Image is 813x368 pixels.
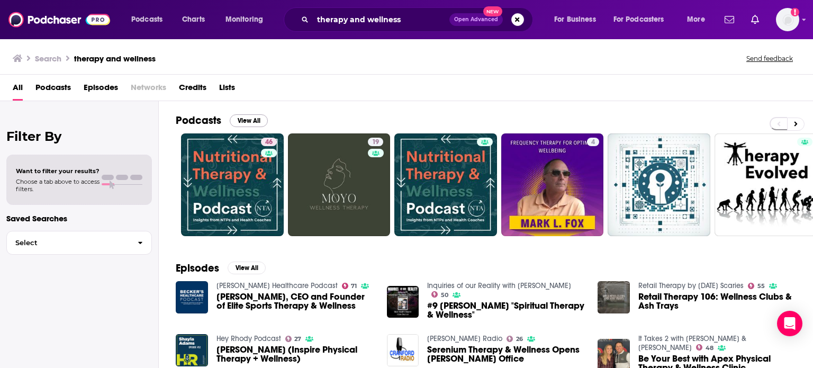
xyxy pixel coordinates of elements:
span: For Podcasters [613,12,664,27]
span: More [687,12,705,27]
span: New [483,6,502,16]
a: Cranford Radio [427,334,502,343]
a: Hey Rhody Podcast [216,334,281,343]
span: For Business [554,12,596,27]
span: Choose a tab above to access filters. [16,178,100,193]
img: #9 Mira Taylor "Spiritual Therapy & Wellness" [387,286,419,318]
span: 55 [757,284,765,289]
span: Networks [131,79,166,101]
a: Becker’s Healthcare Podcast [216,281,338,290]
a: Shayla Adams (Inspire Physical Therapy + Wellness) [216,345,374,363]
a: 50 [431,291,448,298]
a: Inquiries of our Reality with Shayn Jones [427,281,571,290]
div: Open Intercom Messenger [777,311,802,336]
button: open menu [547,11,609,28]
span: Want to filter your results? [16,167,100,175]
a: Serenium Therapy & Wellness Opens Cranford Office [427,345,585,363]
a: 19 [368,138,383,146]
a: 4 [587,138,599,146]
a: Podcasts [35,79,71,101]
a: 26 [507,336,523,342]
a: Show notifications dropdown [747,11,763,29]
img: Retail Therapy 106: Wellness Clubs & Ash Trays [598,281,630,313]
svg: Add a profile image [791,8,799,16]
a: PodcastsView All [176,114,268,127]
button: View All [230,114,268,127]
a: 4 [501,133,604,236]
h3: Search [35,53,61,64]
img: Shayla Adams (Inspire Physical Therapy + Wellness) [176,334,208,366]
a: Show notifications dropdown [720,11,738,29]
span: Logged in as Bcprpro33 [776,8,799,31]
button: Show profile menu [776,8,799,31]
button: Open AdvancedNew [449,13,503,26]
a: It Takes 2 with Amy & JJ [638,334,746,352]
span: Podcasts [131,12,162,27]
a: Sunil Pullukat, CEO and Founder of Elite Sports Therapy & Wellness [216,292,374,310]
span: #9 [PERSON_NAME] "Spiritual Therapy & Wellness" [427,301,585,319]
h2: Podcasts [176,114,221,127]
span: [PERSON_NAME] (Inspire Physical Therapy + Wellness) [216,345,374,363]
span: Select [7,239,129,246]
span: 27 [294,337,301,342]
span: Serenium Therapy & Wellness Opens [PERSON_NAME] Office [427,345,585,363]
span: 50 [441,293,448,298]
button: View All [228,262,266,274]
a: All [13,79,23,101]
span: [PERSON_NAME], CEO and Founder of Elite Sports Therapy & Wellness [216,292,374,310]
a: 46 [181,133,284,236]
a: Retail Therapy 106: Wellness Clubs & Ash Trays [638,292,796,310]
button: Send feedback [743,54,796,63]
span: Open Advanced [454,17,498,22]
a: Credits [179,79,206,101]
button: open menu [218,11,277,28]
a: Episodes [84,79,118,101]
input: Search podcasts, credits, & more... [313,11,449,28]
h3: therapy and wellness [74,53,156,64]
a: 48 [696,344,713,351]
h2: Filter By [6,129,152,144]
span: Charts [182,12,205,27]
a: Lists [219,79,235,101]
h2: Episodes [176,262,219,275]
p: Saved Searches [6,213,152,223]
a: 71 [342,283,357,289]
span: 26 [516,337,523,342]
img: Podchaser - Follow, Share and Rate Podcasts [8,10,110,30]
a: EpisodesView All [176,262,266,275]
img: Serenium Therapy & Wellness Opens Cranford Office [387,334,419,366]
img: User Profile [776,8,799,31]
span: 46 [265,137,273,148]
a: Retail Therapy by Sunday Scaries [638,281,744,290]
span: 48 [706,346,713,351]
button: open menu [124,11,176,28]
span: 19 [372,137,379,148]
span: 71 [351,284,357,289]
button: Select [6,231,152,255]
a: 55 [748,283,765,289]
div: Search podcasts, credits, & more... [294,7,543,32]
a: #9 Mira Taylor "Spiritual Therapy & Wellness" [427,301,585,319]
span: Monitoring [225,12,263,27]
button: open menu [607,11,680,28]
a: 46 [261,138,277,146]
span: 4 [591,137,595,148]
button: open menu [680,11,718,28]
a: Charts [175,11,211,28]
a: 19 [288,133,391,236]
a: 27 [285,336,302,342]
img: Sunil Pullukat, CEO and Founder of Elite Sports Therapy & Wellness [176,281,208,313]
